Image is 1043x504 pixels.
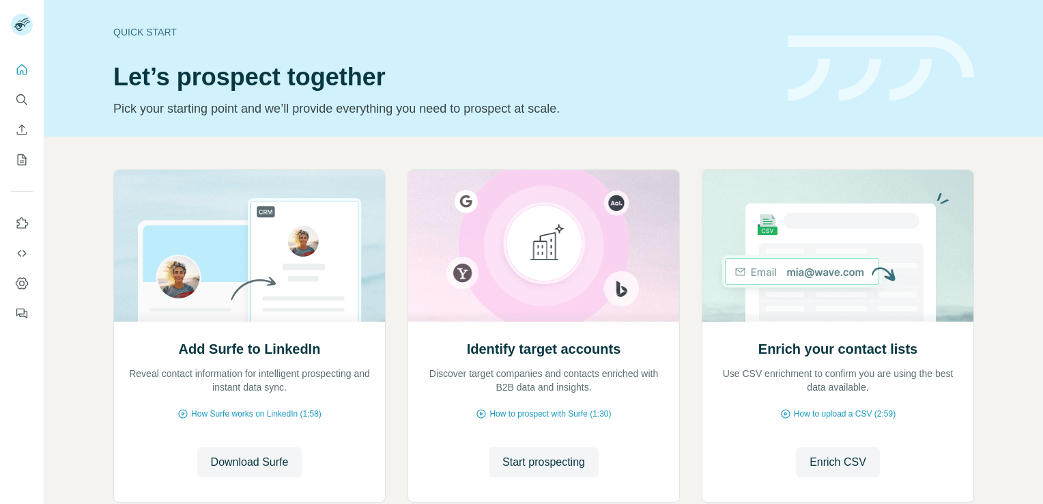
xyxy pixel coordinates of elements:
[702,170,974,322] img: Enrich your contact lists
[408,170,680,322] img: Identify target accounts
[11,211,33,236] button: Use Surfe on LinkedIn
[113,170,386,322] img: Add Surfe to LinkedIn
[489,408,611,420] span: How to prospect with Surfe (1:30)
[179,339,321,359] h2: Add Surfe to LinkedIn
[11,301,33,326] button: Feedback
[11,87,33,112] button: Search
[716,367,960,394] p: Use CSV enrichment to confirm you are using the best data available.
[197,447,302,477] button: Download Surfe
[758,339,917,359] h2: Enrich your contact lists
[113,99,771,118] p: Pick your starting point and we’ll provide everything you need to prospect at scale.
[113,64,771,91] h1: Let’s prospect together
[11,117,33,142] button: Enrich CSV
[794,408,896,420] span: How to upload a CSV (2:59)
[502,454,585,471] span: Start prospecting
[113,25,771,39] div: Quick start
[191,408,322,420] span: How Surfe works on LinkedIn (1:58)
[810,454,866,471] span: Enrich CSV
[788,36,974,102] img: banner
[128,367,371,394] p: Reveal contact information for intelligent prospecting and instant data sync.
[11,271,33,296] button: Dashboard
[11,241,33,266] button: Use Surfe API
[11,148,33,172] button: My lists
[796,447,880,477] button: Enrich CSV
[489,447,599,477] button: Start prospecting
[211,454,289,471] span: Download Surfe
[422,367,666,394] p: Discover target companies and contacts enriched with B2B data and insights.
[11,57,33,82] button: Quick start
[467,339,621,359] h2: Identify target accounts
